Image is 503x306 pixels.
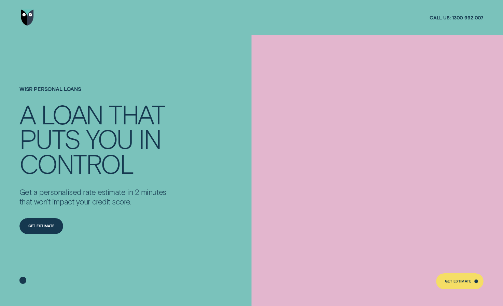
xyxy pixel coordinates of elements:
[21,10,34,25] img: Wisr
[19,187,172,206] p: Get a personalised rate estimate in 2 minutes that won't impact your credit score.
[19,218,64,234] a: Get Estimate
[430,15,451,21] span: Call us:
[86,126,133,151] div: YOU
[19,102,172,175] h4: A LOAN THAT PUTS YOU IN CONTROL
[19,86,172,102] h1: Wisr Personal Loans
[139,126,160,151] div: IN
[41,102,103,126] div: LOAN
[19,102,35,126] div: A
[109,102,164,126] div: THAT
[452,15,484,21] span: 1300 992 007
[430,15,484,21] a: Call us:1300 992 007
[436,273,484,289] a: Get Estimate
[19,151,134,176] div: CONTROL
[19,126,80,151] div: PUTS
